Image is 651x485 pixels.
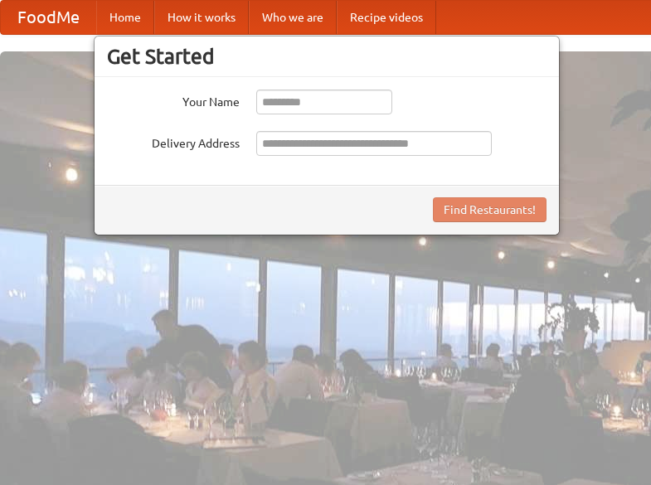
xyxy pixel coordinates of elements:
[1,1,96,34] a: FoodMe
[96,1,154,34] a: Home
[337,1,436,34] a: Recipe videos
[433,197,547,222] button: Find Restaurants!
[249,1,337,34] a: Who we are
[107,44,547,69] h3: Get Started
[107,90,240,110] label: Your Name
[154,1,249,34] a: How it works
[107,131,240,152] label: Delivery Address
